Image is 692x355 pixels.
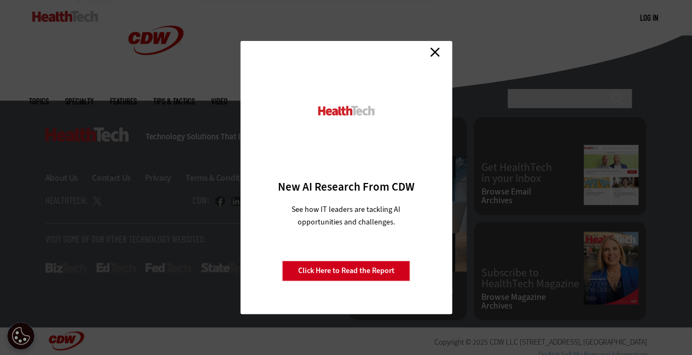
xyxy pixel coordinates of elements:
[7,322,34,350] button: Open Preferences
[278,203,414,228] p: See how IT leaders are tackling AI opportunities and challenges.
[282,261,410,281] a: Click Here to Read the Report
[7,322,34,350] div: Cookie Settings
[316,105,376,116] img: HealthTech_0.png
[259,179,433,194] h3: New AI Research From CDW
[427,44,443,60] a: Close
